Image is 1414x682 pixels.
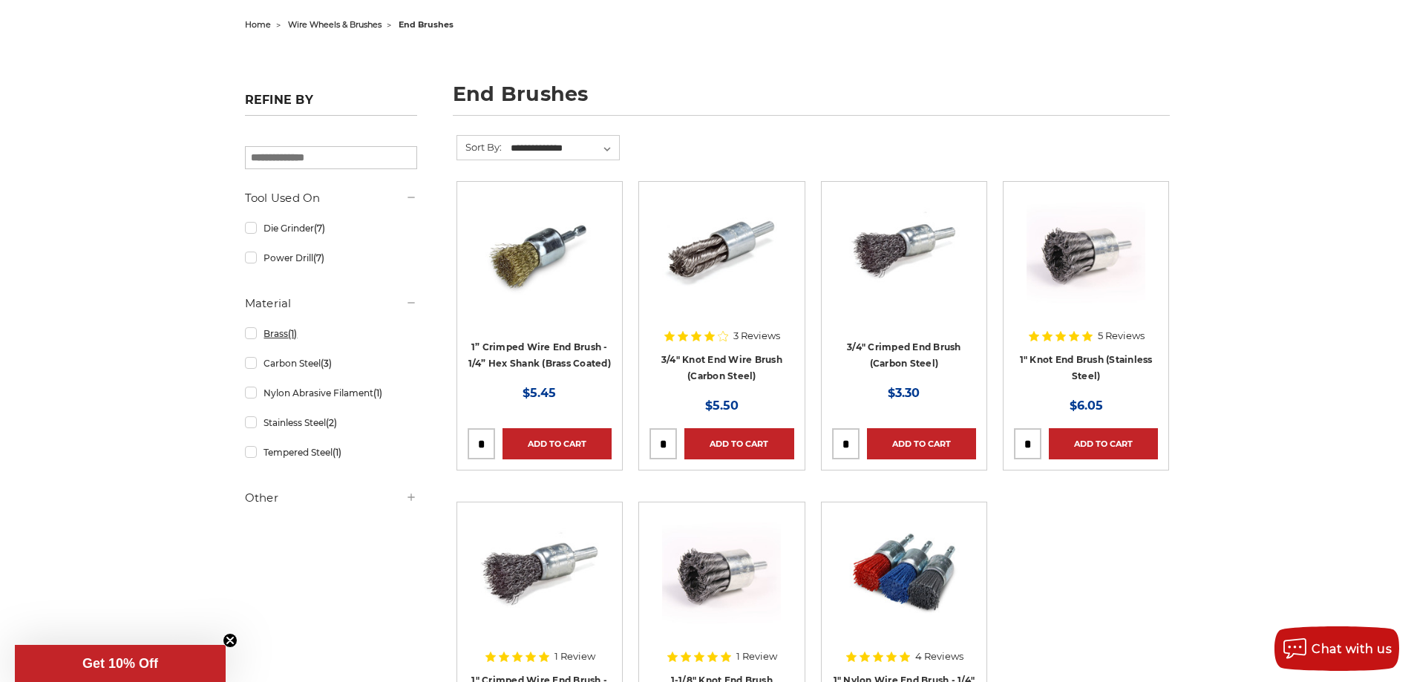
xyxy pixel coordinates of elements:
a: Die Grinder [245,215,417,241]
img: 3/4" Crimped End Brush (Carbon Steel) [845,192,963,311]
img: 1" Crimped Wire End Brush - 1/4" Shank [480,513,599,632]
a: Power Drill [245,245,417,271]
h5: Tool Used On [245,189,417,207]
span: (7) [314,223,325,234]
img: brass coated 1 inch end brush [480,192,599,311]
a: Stainless Steel [245,410,417,436]
a: Brass [245,321,417,347]
span: $6.05 [1070,399,1103,413]
span: $5.45 [523,386,556,400]
a: Knotted End Brush [649,513,793,657]
img: Knotted End Brush [662,513,781,632]
a: Tempered Steel [245,439,417,465]
label: Sort By: [457,136,502,158]
a: Carbon Steel [245,350,417,376]
button: Close teaser [223,633,238,648]
span: (3) [321,358,332,369]
span: Chat with us [1312,642,1392,656]
a: Nylon Abrasive Filament [245,380,417,406]
a: 3/4" Crimped End Brush (Carbon Steel) [847,341,961,370]
span: 3 Reviews [733,331,780,341]
h5: Material [245,295,417,312]
img: 1 inch nylon wire end brush [845,513,963,632]
span: (1) [333,447,341,458]
a: 3/4" Knot End Wire Brush (Carbon Steel) [661,354,782,382]
span: (7) [313,252,324,263]
h5: Refine by [245,93,417,116]
a: Add to Cart [684,428,793,459]
span: (1) [288,328,297,339]
button: Chat with us [1274,626,1399,671]
div: Get 10% OffClose teaser [15,645,226,682]
a: wire wheels & brushes [288,19,382,30]
a: Add to Cart [1049,428,1158,459]
a: 1 inch nylon wire end brush [832,513,976,657]
a: Knotted End Brush [1014,192,1158,336]
a: brass coated 1 inch end brush [468,192,612,336]
a: Add to Cart [503,428,612,459]
span: Get 10% Off [82,656,158,671]
span: 1 Review [554,652,595,661]
span: 4 Reviews [915,652,963,661]
img: Twist Knot End Brush [662,192,781,311]
a: 1” Crimped Wire End Brush - 1/4” Hex Shank (Brass Coated) [468,341,611,370]
img: Knotted End Brush [1027,192,1145,311]
a: 3/4" Crimped End Brush (Carbon Steel) [832,192,976,336]
a: Twist Knot End Brush [649,192,793,336]
h5: Other [245,489,417,507]
a: home [245,19,271,30]
span: $5.50 [705,399,739,413]
span: (2) [326,417,337,428]
span: (1) [373,387,382,399]
a: 1" Crimped Wire End Brush - 1/4" Shank [468,513,612,657]
span: end brushes [399,19,454,30]
select: Sort By: [508,137,619,160]
h1: end brushes [453,84,1170,116]
span: $3.30 [888,386,920,400]
span: 5 Reviews [1098,331,1145,341]
a: 1" Knot End Brush (Stainless Steel) [1020,354,1153,382]
a: Add to Cart [867,428,976,459]
span: 1 Review [736,652,777,661]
